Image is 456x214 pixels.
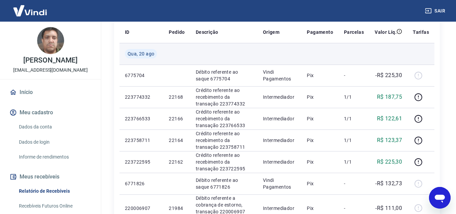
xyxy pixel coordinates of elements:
[377,115,402,123] p: R$ 122,61
[307,180,333,187] p: Pix
[125,72,158,79] p: 6775704
[263,115,296,122] p: Intermediador
[307,137,333,144] p: Pix
[307,115,333,122] p: Pix
[16,184,93,198] a: Relatório de Recebíveis
[125,159,158,165] p: 223722595
[375,180,402,188] p: -R$ 132,73
[263,137,296,144] p: Intermediador
[8,0,52,21] img: Vindi
[196,177,252,190] p: Débito referente ao saque 6771826
[125,115,158,122] p: 223766533
[169,115,185,122] p: 22166
[263,29,279,35] p: Origem
[429,187,451,209] iframe: Botão para abrir a janela de mensagens
[169,137,185,144] p: 22164
[344,137,364,144] p: 1/1
[169,29,185,35] p: Pedido
[344,205,364,212] p: -
[424,5,448,17] button: Sair
[8,169,93,184] button: Meus recebíveis
[344,115,364,122] p: 1/1
[169,94,185,100] p: 22168
[23,57,77,64] p: [PERSON_NAME]
[377,93,402,101] p: R$ 187,75
[16,120,93,134] a: Dados da conta
[307,72,333,79] p: Pix
[125,205,158,212] p: 220006907
[125,137,158,144] p: 223758711
[196,87,252,107] p: Crédito referente ao recebimento da transação 223774332
[37,27,64,54] img: d1dea337-e9a8-4518-b9f1-234a5e932d68.jpeg
[344,180,364,187] p: -
[344,29,364,35] p: Parcelas
[413,29,429,35] p: Tarifas
[16,135,93,149] a: Dados de login
[344,94,364,100] p: 1/1
[307,94,333,100] p: Pix
[307,159,333,165] p: Pix
[169,205,185,212] p: 21984
[13,67,88,74] p: [EMAIL_ADDRESS][DOMAIN_NAME]
[344,72,364,79] p: -
[8,85,93,100] a: Início
[375,71,402,79] p: -R$ 225,30
[263,205,296,212] p: Intermediador
[16,150,93,164] a: Informe de rendimentos
[377,158,402,166] p: R$ 225,30
[375,29,397,35] p: Valor Líq.
[307,29,333,35] p: Pagamento
[375,204,402,212] p: -R$ 111,00
[263,94,296,100] p: Intermediador
[125,29,130,35] p: ID
[128,50,154,57] span: Qua, 20 ago
[125,94,158,100] p: 223774332
[263,177,296,190] p: Vindi Pagamentos
[8,105,93,120] button: Meu cadastro
[263,159,296,165] p: Intermediador
[196,29,218,35] p: Descrição
[196,152,252,172] p: Crédito referente ao recebimento da transação 223722595
[16,199,93,213] a: Recebíveis Futuros Online
[307,205,333,212] p: Pix
[196,109,252,129] p: Crédito referente ao recebimento da transação 223766533
[377,136,402,144] p: R$ 123,37
[125,180,158,187] p: 6771826
[196,130,252,150] p: Crédito referente ao recebimento da transação 223758711
[196,69,252,82] p: Débito referente ao saque 6775704
[344,159,364,165] p: 1/1
[169,159,185,165] p: 22162
[263,69,296,82] p: Vindi Pagamentos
